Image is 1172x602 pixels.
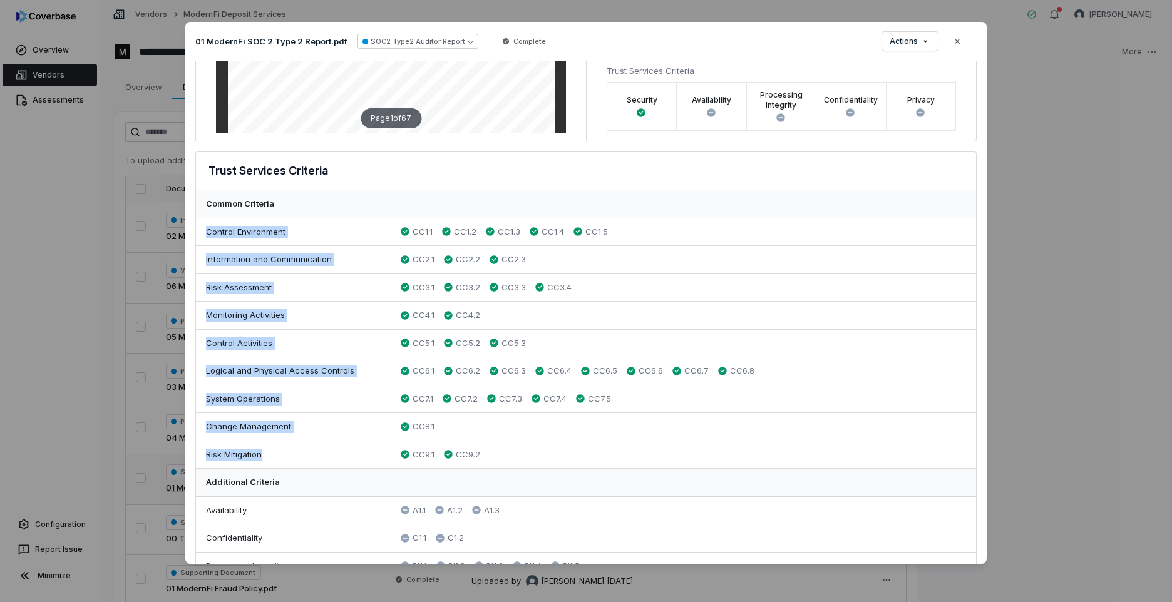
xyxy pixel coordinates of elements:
div: Logical and Physical Access Controls [196,357,391,385]
h3: Trust Services Criteria [208,162,328,180]
span: CC6.6 [639,365,663,377]
span: PI1.4 [525,560,542,573]
div: Control Activities [196,330,391,357]
span: CC7.2 [455,393,478,406]
div: Confidentiality [196,524,391,552]
span: CC6.5 [593,365,617,377]
span: CC7.5 [588,393,611,406]
span: A1.1 [413,504,426,517]
span: CC7.4 [543,393,567,406]
button: Actions [882,32,938,51]
p: 01 ModernFi SOC 2 Type 2 Report.pdf [195,36,347,47]
span: Complete [513,36,546,46]
span: CC2.1 [413,253,434,266]
span: CC2.3 [501,253,526,266]
div: Control Environment [196,218,391,246]
span: PI1.5 [563,560,580,573]
span: PI1.1 [413,560,427,573]
span: CC6.8 [730,365,754,377]
span: A1.3 [484,504,500,517]
span: CC2.2 [456,253,480,266]
div: Processing Integrity [196,553,391,580]
div: Monitoring Activities [196,302,391,329]
span: CC3.3 [501,282,526,294]
span: CC4.2 [456,309,480,322]
span: CC9.1 [413,449,434,461]
div: Page 1 of 67 [361,108,421,128]
span: CC1.2 [454,226,476,238]
span: CC7.1 [413,393,433,406]
span: CC3.4 [547,282,572,294]
span: CC6.7 [684,365,709,377]
span: CC3.2 [456,282,480,294]
span: Actions [890,36,918,46]
button: SOC2 Type2 Auditor Report [357,34,478,49]
span: A1.2 [447,504,463,517]
label: Confidentiality [824,95,878,105]
span: CC7.3 [499,393,522,406]
div: Risk Assessment [196,274,391,302]
div: Change Management [196,413,391,441]
div: Information and Communication [196,246,391,273]
span: CC4.1 [413,309,434,322]
label: Privacy [907,95,935,105]
span: CC6.2 [456,365,480,377]
label: Availability [692,95,731,105]
span: CC3.1 [413,282,434,294]
label: Processing Integrity [754,90,808,110]
span: CC9.2 [456,449,480,461]
label: Security [627,95,657,105]
span: CC8.1 [413,421,434,433]
span: CC5.3 [501,337,526,350]
div: System Operations [196,385,391,413]
span: CC6.1 [413,365,434,377]
span: Trust Services Criteria [607,66,694,76]
span: CC5.2 [456,337,480,350]
span: CC1.1 [413,226,433,238]
div: Risk Mitigation [196,441,391,469]
span: CC5.1 [413,337,434,350]
div: Additional Criteria [196,469,976,497]
div: Availability [196,497,391,524]
span: PI1.3 [486,560,503,573]
span: CC1.3 [498,226,520,238]
span: PI1.2 [448,560,465,573]
span: CC1.4 [542,226,564,238]
span: CC1.5 [585,226,608,238]
span: C1.2 [448,532,464,544]
span: CC6.4 [547,365,572,377]
span: CC6.3 [501,365,526,377]
div: Common Criteria [196,190,976,218]
span: C1.1 [413,532,426,544]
